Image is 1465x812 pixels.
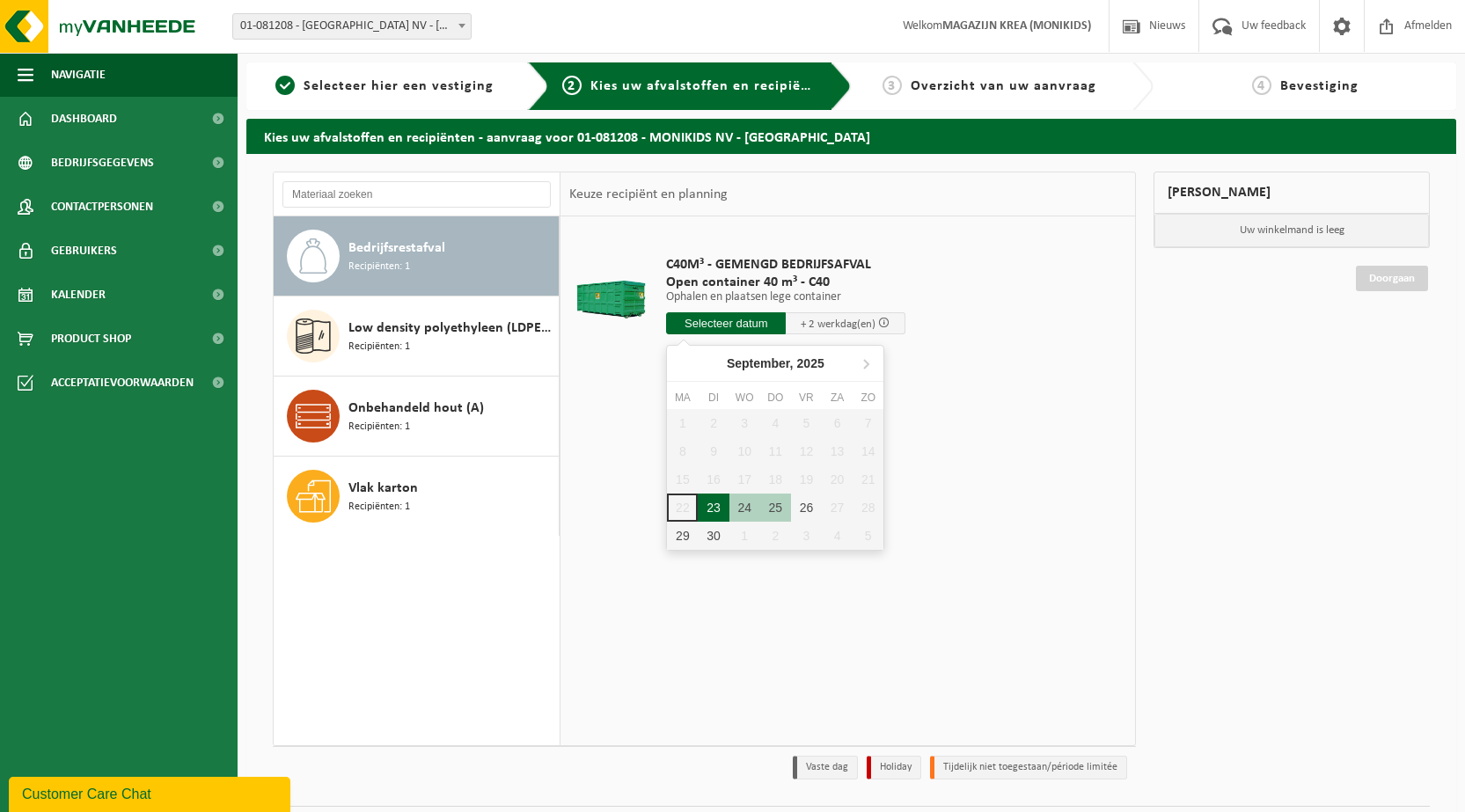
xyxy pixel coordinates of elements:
span: Low density polyethyleen (LDPE) folie, los, naturel [348,318,554,339]
span: Contactpersonen [51,185,153,229]
span: + 2 werkdag(en) [801,318,875,330]
span: Overzicht van uw aanvraag [911,79,1096,93]
i: 2025 [797,357,824,369]
span: Kies uw afvalstoffen en recipiënten [590,79,832,93]
div: 29 [667,522,698,550]
span: Recipiënten: 1 [348,499,410,516]
button: Onbehandeld hout (A) Recipiënten: 1 [274,377,560,457]
li: Vaste dag [793,756,858,779]
span: Vlak karton [348,478,418,499]
span: Gebruikers [51,229,117,273]
div: zo [853,389,883,406]
div: di [698,389,729,406]
div: [PERSON_NAME] [1154,172,1430,214]
span: 01-081208 - MONIKIDS NV - SINT-NIKLAAS [232,13,472,40]
a: 1Selecteer hier een vestiging [255,76,514,97]
input: Materiaal zoeken [282,181,551,208]
div: wo [729,389,760,406]
li: Holiday [867,756,921,779]
div: vr [791,389,822,406]
div: 23 [698,494,729,522]
div: ma [667,389,698,406]
span: Navigatie [51,53,106,97]
span: Dashboard [51,97,117,141]
button: Vlak karton Recipiënten: 1 [274,457,560,536]
span: Onbehandeld hout (A) [348,398,484,419]
span: 1 [275,76,295,95]
span: Recipiënten: 1 [348,419,410,435]
span: Selecteer hier een vestiging [304,79,494,93]
span: Kalender [51,273,106,317]
div: Keuze recipiënt en planning [560,172,736,216]
div: 25 [760,494,791,522]
span: Open container 40 m³ - C40 [666,274,905,291]
span: 3 [883,76,902,95]
span: Bevestiging [1280,79,1359,93]
p: Uw winkelmand is leeg [1154,214,1429,247]
span: Recipiënten: 1 [348,339,410,355]
span: 4 [1252,76,1271,95]
div: September, [720,349,831,377]
div: za [822,389,853,406]
h2: Kies uw afvalstoffen en recipiënten - aanvraag voor 01-081208 - MONIKIDS NV - [GEOGRAPHIC_DATA] [246,119,1456,153]
div: do [760,389,791,406]
span: Acceptatievoorwaarden [51,361,194,405]
span: 01-081208 - MONIKIDS NV - SINT-NIKLAAS [233,14,471,39]
button: Bedrijfsrestafval Recipiënten: 1 [274,216,560,296]
span: 2 [562,76,582,95]
button: Low density polyethyleen (LDPE) folie, los, naturel Recipiënten: 1 [274,296,560,377]
p: Ophalen en plaatsen lege container [666,291,905,304]
div: 1 [729,522,760,550]
span: C40M³ - GEMENGD BEDRIJFSAFVAL [666,256,905,274]
iframe: chat widget [9,773,294,812]
strong: MAGAZIJN KREA (MONIKIDS) [942,19,1091,33]
div: 2 [760,522,791,550]
span: Bedrijfsrestafval [348,238,445,259]
div: 3 [791,522,822,550]
div: 30 [698,522,729,550]
a: Doorgaan [1356,266,1428,291]
span: Bedrijfsgegevens [51,141,154,185]
span: Product Shop [51,317,131,361]
div: 24 [729,494,760,522]
input: Selecteer datum [666,312,786,334]
div: 26 [791,494,822,522]
li: Tijdelijk niet toegestaan/période limitée [930,756,1127,779]
span: Recipiënten: 1 [348,259,410,275]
